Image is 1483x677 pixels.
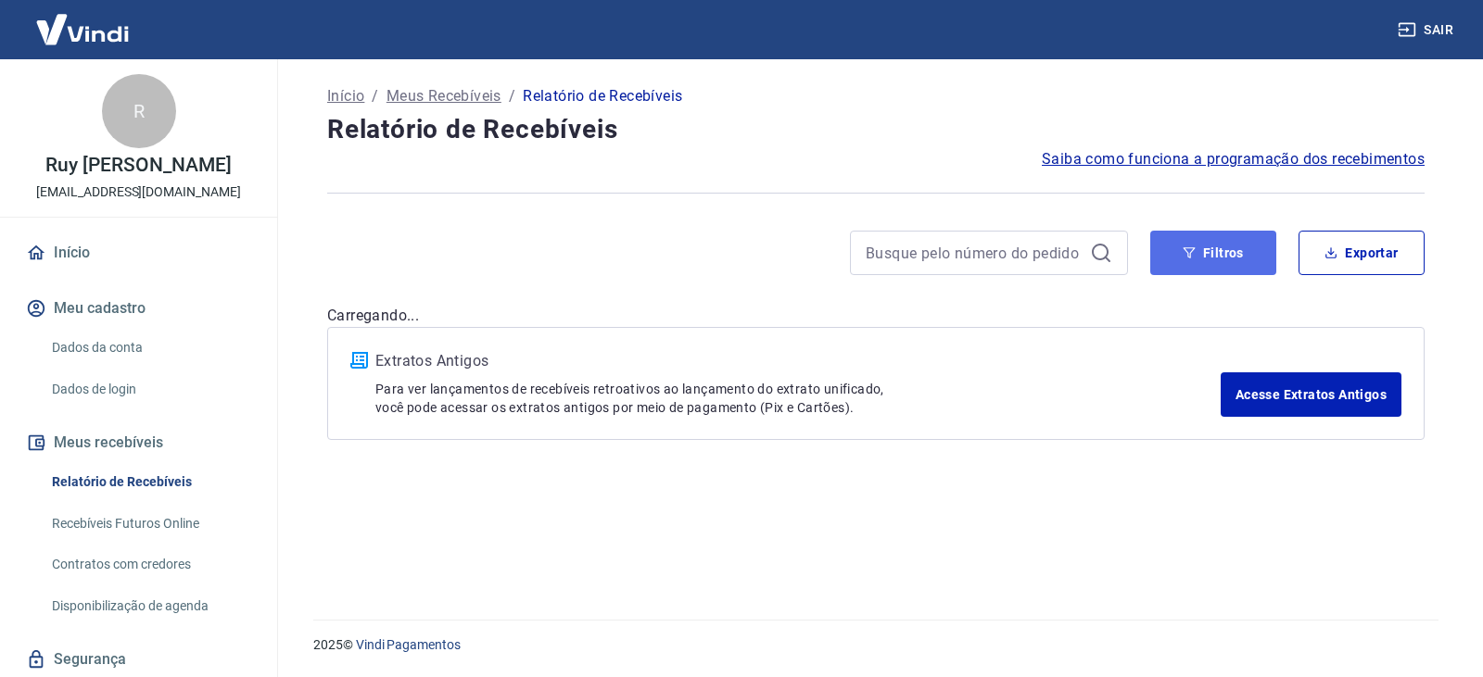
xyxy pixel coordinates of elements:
button: Exportar [1299,231,1425,275]
a: Dados da conta [44,329,255,367]
a: Disponibilização de agenda [44,587,255,625]
a: Vindi Pagamentos [356,637,461,652]
button: Sair [1394,13,1461,47]
a: Relatório de Recebíveis [44,463,255,501]
a: Dados de login [44,370,255,408]
a: Meus Recebíveis [387,85,501,107]
img: Vindi [22,1,143,57]
button: Meu cadastro [22,288,255,329]
p: [EMAIL_ADDRESS][DOMAIN_NAME] [36,182,241,202]
input: Busque pelo número do pedido [866,239,1083,267]
a: Início [327,85,364,107]
p: Para ver lançamentos de recebíveis retroativos ao lançamento do extrato unificado, você pode aces... [375,380,1221,417]
a: Acesse Extratos Antigos [1221,372,1401,417]
p: / [372,85,378,107]
p: / [509,85,515,107]
p: 2025 © [313,635,1439,655]
a: Saiba como funciona a programação dos recebimentos [1042,148,1425,170]
p: Relatório de Recebíveis [523,85,682,107]
p: Extratos Antigos [375,350,1221,372]
a: Início [22,232,255,273]
button: Meus recebíveis [22,422,255,463]
button: Filtros [1150,231,1276,275]
p: Carregando... [327,305,1425,327]
p: Ruy [PERSON_NAME] [45,156,231,175]
img: ícone [350,352,368,369]
h4: Relatório de Recebíveis [327,111,1425,148]
a: Recebíveis Futuros Online [44,505,255,543]
div: R [102,74,176,148]
a: Contratos com credores [44,545,255,583]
